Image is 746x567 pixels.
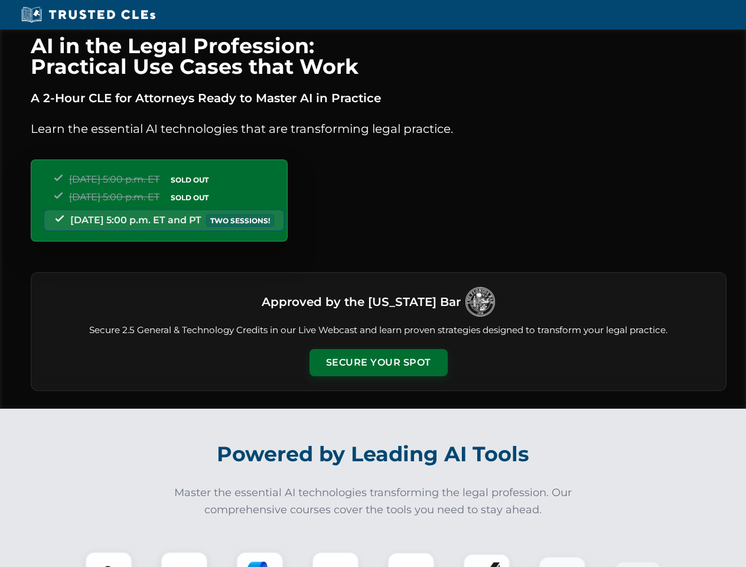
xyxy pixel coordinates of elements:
span: SOLD OUT [167,174,213,186]
h1: AI in the Legal Profession: Practical Use Cases that Work [31,35,727,77]
span: SOLD OUT [167,191,213,204]
img: Trusted CLEs [18,6,159,24]
img: Logo [465,287,495,317]
span: [DATE] 5:00 p.m. ET [69,174,159,185]
h3: Approved by the [US_STATE] Bar [262,291,461,312]
h2: Powered by Leading AI Tools [46,434,701,475]
span: [DATE] 5:00 p.m. ET [69,191,159,203]
button: Secure Your Spot [310,349,448,376]
p: A 2-Hour CLE for Attorneys Ready to Master AI in Practice [31,89,727,107]
p: Master the essential AI technologies transforming the legal profession. Our comprehensive courses... [167,484,580,519]
p: Secure 2.5 General & Technology Credits in our Live Webcast and learn proven strategies designed ... [45,324,712,337]
p: Learn the essential AI technologies that are transforming legal practice. [31,119,727,138]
